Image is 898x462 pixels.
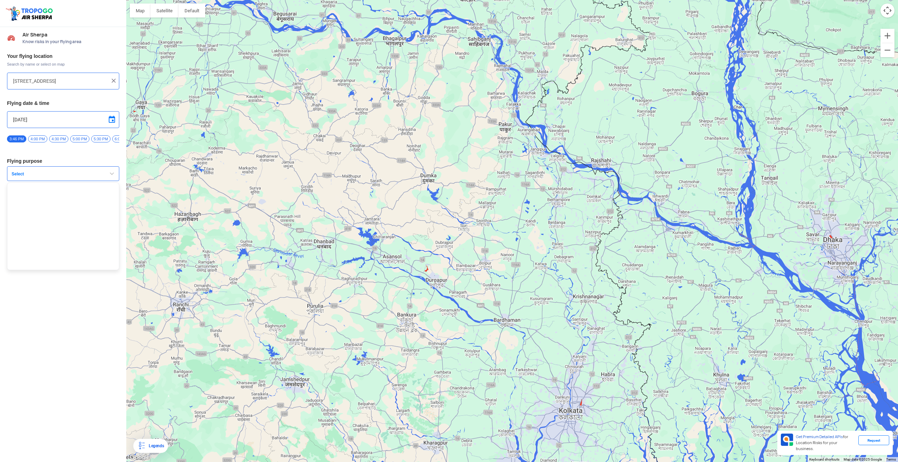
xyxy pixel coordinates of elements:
[858,435,889,445] div: Request
[49,135,68,142] span: 4:30 PM
[7,135,26,142] span: 3:46 PM
[7,61,119,67] span: Search by name or select on map
[22,32,119,38] span: Air Sherpa
[844,457,882,461] span: Map data ©2025 Google
[146,442,164,450] div: Legends
[128,453,151,462] img: Google
[91,135,110,142] span: 5:30 PM
[9,171,96,177] span: Select
[880,4,894,18] button: Map camera controls
[793,434,858,452] div: for Location Risks for your business.
[7,101,119,106] h3: Flying date & time
[70,135,89,142] span: 5:00 PM
[110,77,117,84] img: ic_close.png
[138,442,146,450] img: Legends
[886,457,896,461] a: Terms
[13,77,108,85] input: Search your flying location
[880,43,894,57] button: Zoom out
[7,34,15,42] img: Risk Scores
[13,115,113,124] input: Select Date
[128,453,151,462] a: Open this area in Google Maps (opens a new window)
[7,159,119,163] h3: Flying purpose
[796,434,843,439] span: Get Premium Detailed APIs
[7,166,119,181] button: Select
[150,4,179,18] button: Show satellite imagery
[22,39,119,45] span: Know risks in your flying area
[880,29,894,43] button: Zoom in
[7,54,119,59] h3: Your flying location
[112,135,132,142] span: 6:00 PM
[28,135,47,142] span: 4:00 PM
[130,4,150,18] button: Show street map
[809,457,839,462] button: Keyboard shortcuts
[7,182,119,270] ul: Select
[5,5,55,21] img: ic_tgdronemaps.svg
[781,434,793,446] img: Premium APIs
